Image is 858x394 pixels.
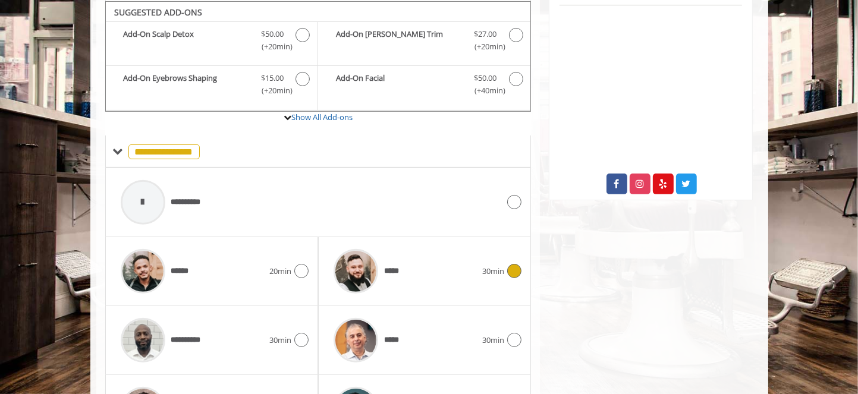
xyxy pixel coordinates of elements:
[324,28,524,56] label: Add-On Beard Trim
[254,84,290,97] span: (+20min )
[336,28,462,53] b: Add-On [PERSON_NAME] Trim
[269,265,291,278] span: 20min
[474,72,496,84] span: $50.00
[105,1,532,112] div: The Made Man Haircut Add-onS
[336,72,462,97] b: Add-On Facial
[254,40,290,53] span: (+20min )
[291,112,353,122] a: Show All Add-ons
[474,28,496,40] span: $27.00
[115,7,203,18] b: SUGGESTED ADD-ONS
[467,84,502,97] span: (+40min )
[261,72,284,84] span: $15.00
[482,334,504,346] span: 30min
[269,334,291,346] span: 30min
[324,72,524,100] label: Add-On Facial
[482,265,504,278] span: 30min
[467,40,502,53] span: (+20min )
[112,28,312,56] label: Add-On Scalp Detox
[261,28,284,40] span: $50.00
[124,72,249,97] b: Add-On Eyebrows Shaping
[124,28,249,53] b: Add-On Scalp Detox
[112,72,312,100] label: Add-On Eyebrows Shaping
